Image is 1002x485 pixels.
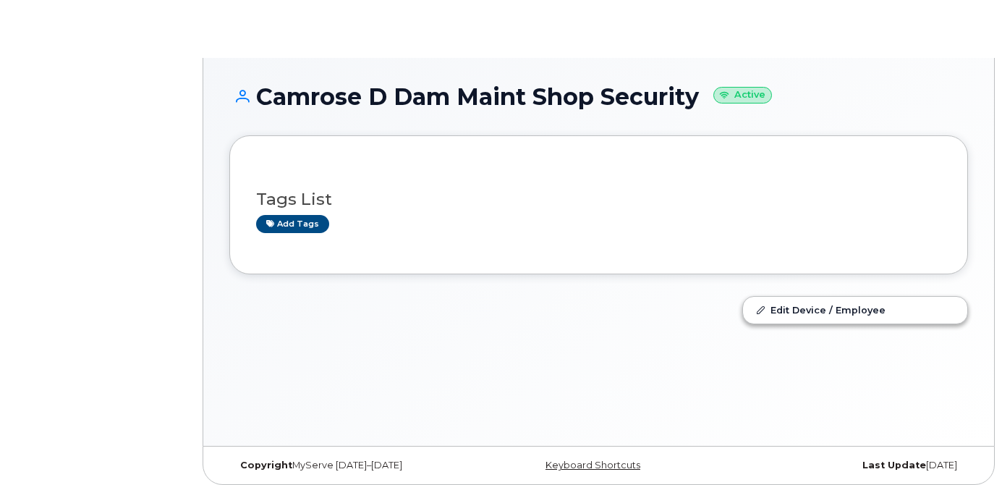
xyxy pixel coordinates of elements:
small: Active [713,87,772,104]
div: [DATE] [722,460,968,471]
a: Keyboard Shortcuts [545,460,640,471]
h3: Tags List [256,190,941,208]
a: Edit Device / Employee [743,297,967,323]
strong: Copyright [240,460,292,471]
a: Add tags [256,215,329,233]
h1: Camrose D Dam Maint Shop Security [229,84,968,109]
div: MyServe [DATE]–[DATE] [229,460,475,471]
strong: Last Update [862,460,926,471]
